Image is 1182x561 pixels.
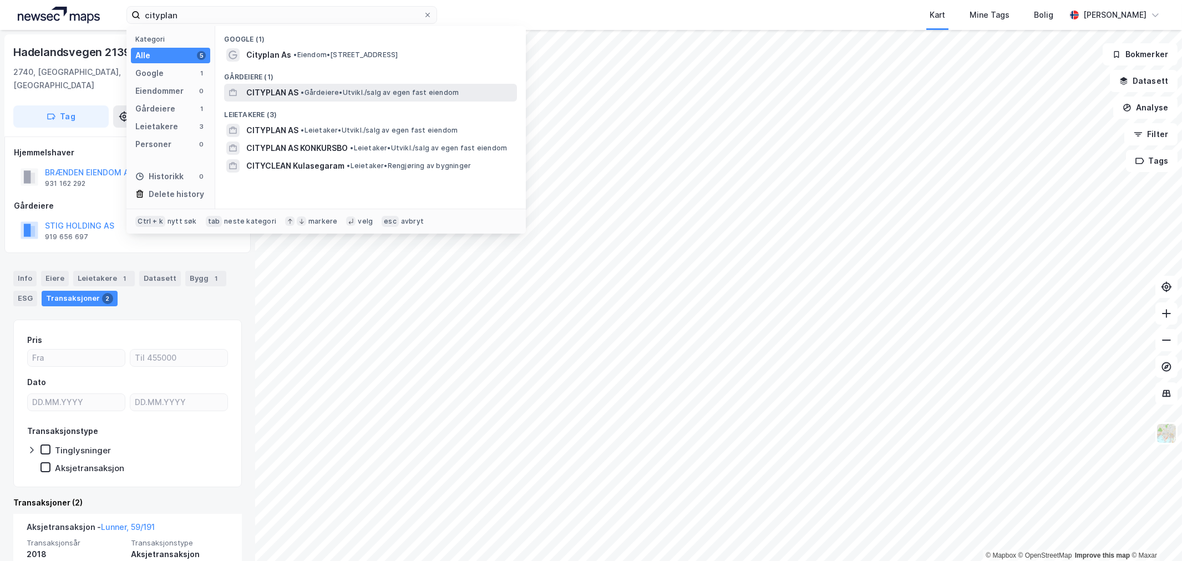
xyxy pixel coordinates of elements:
[1075,552,1130,559] a: Improve this map
[358,217,373,226] div: velg
[135,102,175,115] div: Gårdeiere
[211,273,222,284] div: 1
[215,26,526,46] div: Google (1)
[1124,123,1178,145] button: Filter
[986,552,1016,559] a: Mapbox
[27,548,124,561] div: 2018
[382,216,399,227] div: esc
[401,217,424,226] div: avbryt
[135,49,150,62] div: Alle
[1126,150,1178,172] button: Tags
[13,271,37,286] div: Info
[135,170,184,183] div: Historikk
[139,271,181,286] div: Datasett
[1127,508,1182,561] iframe: Chat Widget
[301,126,458,135] span: Leietaker • Utvikl./salg av egen fast eiendom
[140,7,423,23] input: Søk på adresse, matrikkel, gårdeiere, leietakere eller personer
[135,216,165,227] div: Ctrl + k
[149,188,204,201] div: Delete history
[1156,423,1177,444] img: Z
[13,65,189,92] div: 2740, [GEOGRAPHIC_DATA], [GEOGRAPHIC_DATA]
[55,445,111,456] div: Tinglysninger
[293,50,297,59] span: •
[197,122,206,131] div: 3
[215,102,526,122] div: Leietakere (3)
[1110,70,1178,92] button: Datasett
[197,87,206,95] div: 0
[215,64,526,84] div: Gårdeiere (1)
[301,88,304,97] span: •
[27,538,124,548] span: Transaksjonsår
[1113,97,1178,119] button: Analyse
[246,86,298,99] span: CITYPLAN AS
[246,124,298,137] span: CITYPLAN AS
[350,144,353,152] span: •
[45,233,88,241] div: 919 656 697
[246,141,348,155] span: CITYPLAN AS KONKURSBO
[135,67,164,80] div: Google
[41,271,69,286] div: Eiere
[206,216,222,227] div: tab
[168,217,197,226] div: nytt søk
[135,84,184,98] div: Eiendommer
[28,350,125,366] input: Fra
[27,520,155,538] div: Aksjetransaksjon -
[1127,508,1182,561] div: Kontrollprogram for chat
[14,199,241,213] div: Gårdeiere
[45,179,85,188] div: 931 162 292
[1018,552,1072,559] a: OpenStreetMap
[1034,8,1053,22] div: Bolig
[347,161,471,170] span: Leietaker • Rengjøring av bygninger
[73,271,135,286] div: Leietakere
[246,48,291,62] span: Cityplan As
[130,394,227,411] input: DD.MM.YYYY
[27,376,46,389] div: Dato
[301,88,459,97] span: Gårdeiere • Utvikl./salg av egen fast eiendom
[13,291,37,306] div: ESG
[14,146,241,159] div: Hjemmelshaver
[1103,43,1178,65] button: Bokmerker
[55,463,124,473] div: Aksjetransaksjon
[301,126,304,134] span: •
[130,350,227,366] input: Til 455000
[135,120,178,133] div: Leietakere
[224,217,276,226] div: neste kategori
[119,273,130,284] div: 1
[293,50,398,59] span: Eiendom • [STREET_ADDRESS]
[197,172,206,181] div: 0
[13,496,242,509] div: Transaksjoner (2)
[135,138,171,151] div: Personer
[246,159,344,173] span: CITYCLEAN Kulasegaram
[135,35,210,43] div: Kategori
[27,333,42,347] div: Pris
[102,293,113,304] div: 2
[27,424,98,438] div: Transaksjonstype
[197,69,206,78] div: 1
[308,217,337,226] div: markere
[930,8,945,22] div: Kart
[347,161,350,170] span: •
[131,538,229,548] span: Transaksjonstype
[197,51,206,60] div: 5
[18,7,100,23] img: logo.a4113a55bc3d86da70a041830d287a7e.svg
[131,548,229,561] div: Aksjetransaksjon
[970,8,1009,22] div: Mine Tags
[197,104,206,113] div: 1
[197,140,206,149] div: 0
[42,291,118,306] div: Transaksjoner
[13,43,133,61] div: Hadelandsvegen 2139
[185,271,226,286] div: Bygg
[28,394,125,411] input: DD.MM.YYYY
[1083,8,1147,22] div: [PERSON_NAME]
[350,144,507,153] span: Leietaker • Utvikl./salg av egen fast eiendom
[101,522,155,532] a: Lunner, 59/191
[13,105,109,128] button: Tag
